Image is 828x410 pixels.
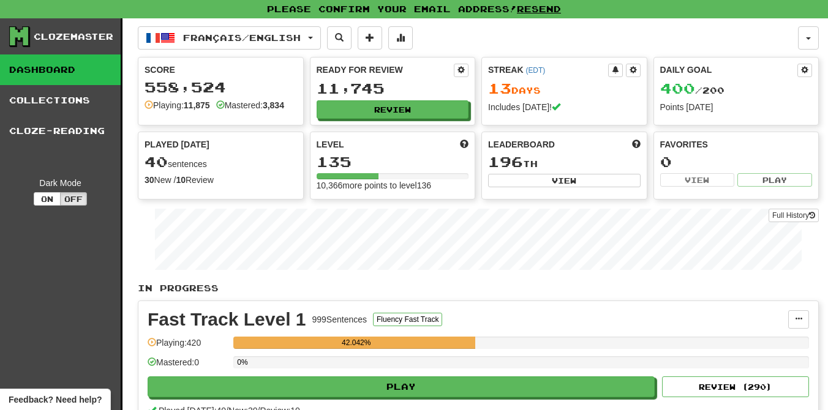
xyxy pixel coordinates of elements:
span: Score more points to level up [460,138,469,151]
div: sentences [145,154,297,170]
button: More stats [388,26,413,50]
div: 999 Sentences [312,313,367,326]
button: Review [317,100,469,119]
strong: 10 [176,175,186,185]
div: Mastered: [216,99,284,111]
div: Ready for Review [317,64,454,76]
div: New / Review [145,174,297,186]
span: Played [DATE] [145,138,209,151]
span: / 200 [660,85,724,95]
span: This week in points, UTC [632,138,641,151]
span: Français / English [183,32,301,43]
button: Add sentence to collection [358,26,382,50]
a: (EDT) [525,66,545,75]
div: Favorites [660,138,813,151]
div: Streak [488,64,608,76]
div: 135 [317,154,469,170]
span: Leaderboard [488,138,555,151]
button: Play [737,173,812,187]
a: Resend [517,4,561,14]
strong: 3,834 [263,100,284,110]
div: 42.042% [237,337,475,349]
span: Level [317,138,344,151]
div: Score [145,64,297,76]
div: Clozemaster [34,31,113,43]
button: Fluency Fast Track [373,313,442,326]
div: Playing: 420 [148,337,227,357]
strong: 30 [145,175,154,185]
span: 400 [660,80,695,97]
div: Dark Mode [9,177,111,189]
div: Daily Goal [660,64,798,77]
span: 13 [488,80,511,97]
div: 11,745 [317,81,469,96]
button: Français/English [138,26,321,50]
button: View [488,174,641,187]
div: Fast Track Level 1 [148,310,306,329]
div: th [488,154,641,170]
div: 0 [660,154,813,170]
button: Search sentences [327,26,352,50]
a: Full History [769,209,819,222]
div: Playing: [145,99,210,111]
p: In Progress [138,282,819,294]
button: On [34,192,61,206]
div: Day s [488,81,641,97]
div: 10,366 more points to level 136 [317,179,469,192]
button: Review (290) [662,376,809,397]
div: 558,524 [145,80,297,95]
span: Open feedback widget [9,393,102,406]
strong: 11,875 [184,100,210,110]
button: Play [148,376,655,397]
button: View [660,173,735,187]
div: Points [DATE] [660,101,813,113]
span: 196 [488,153,523,170]
span: 40 [145,153,168,170]
div: Includes [DATE]! [488,101,641,113]
div: Mastered: 0 [148,356,227,376]
button: Off [60,192,87,206]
